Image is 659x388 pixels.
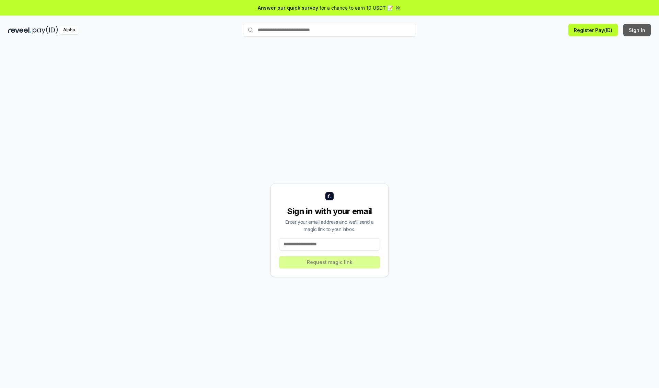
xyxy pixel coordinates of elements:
[568,24,618,36] button: Register Pay(ID)
[258,4,318,11] span: Answer our quick survey
[8,26,31,34] img: reveel_dark
[279,206,380,217] div: Sign in with your email
[623,24,651,36] button: Sign In
[320,4,393,11] span: for a chance to earn 10 USDT 📝
[279,218,380,233] div: Enter your email address and we’ll send a magic link to your inbox.
[59,26,79,34] div: Alpha
[33,26,58,34] img: pay_id
[325,192,334,200] img: logo_small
